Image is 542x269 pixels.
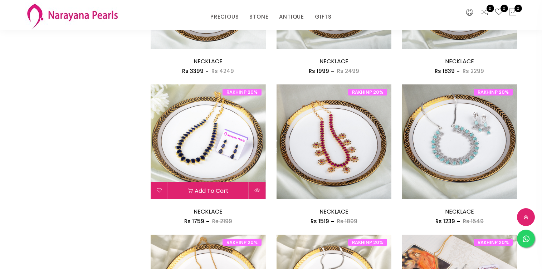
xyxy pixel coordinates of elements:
span: RAKHINP 20% [474,239,513,246]
a: STONE [249,11,268,22]
span: Rs 3399 [182,67,204,75]
a: NECKLACE [319,207,348,216]
span: Rs 1839 [435,67,455,75]
span: 0 [514,5,522,12]
a: NECKLACE [445,207,474,216]
span: RAKHINP 20% [348,89,387,96]
a: GIFTS [315,11,332,22]
span: Rs 2199 [212,217,232,225]
span: RAKHINP 20% [223,89,262,96]
button: Add to wishlist [151,182,167,199]
span: Rs 1999 [309,67,329,75]
a: 0 [494,8,503,17]
span: Rs 1519 [311,217,329,225]
a: NECKLACE [194,57,223,65]
span: Rs 1239 [435,217,455,225]
span: RAKHINP 20% [474,89,513,96]
a: NECKLACE [194,207,223,216]
button: Quick View [249,182,266,199]
span: 0 [487,5,494,12]
button: 0 [508,8,517,17]
span: Rs 2499 [337,67,359,75]
a: NECKLACE [319,57,348,65]
span: 0 [501,5,508,12]
span: RAKHINP 20% [223,239,262,246]
span: Rs 1759 [184,217,204,225]
span: Rs 1899 [337,217,357,225]
a: 0 [480,8,489,17]
span: RAKHINP 20% [348,239,387,246]
button: Add to cart [168,182,248,199]
span: Rs 1549 [463,217,484,225]
a: ANTIQUE [279,11,304,22]
span: Rs 4249 [211,67,234,75]
span: Rs 2299 [463,67,484,75]
a: PRECIOUS [210,11,239,22]
a: NECKLACE [445,57,474,65]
